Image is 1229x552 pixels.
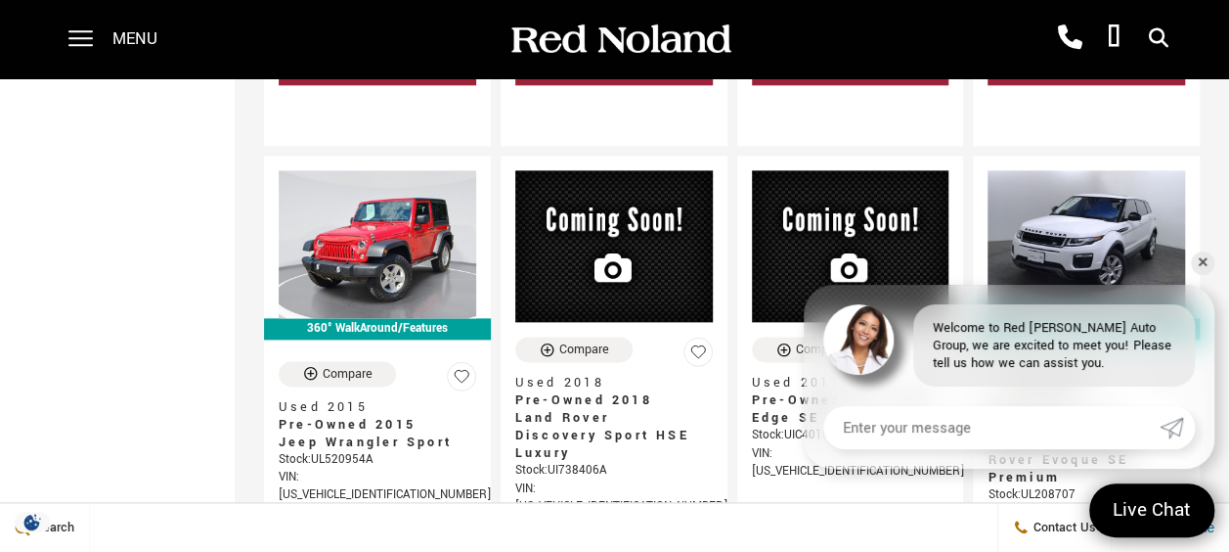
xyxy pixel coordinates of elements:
img: 2018 Land Rover Discovery Sport HSE Luxury [515,170,713,323]
button: Compare Vehicle [752,337,869,362]
div: Compare [796,341,846,358]
img: Opt-Out Icon [10,512,55,532]
div: Compare [559,341,609,358]
span: Used 2015 [279,398,461,416]
a: Live Chat [1089,483,1214,537]
img: Agent profile photo [823,304,894,375]
div: undefined - Pre-Owned 2014 INFINITI Q50 Premium With Navigation & AWD [988,90,1185,126]
a: Used 2017Pre-Owned 2017 Ford Edge SE [752,374,949,427]
img: 2015 Jeep Wrangler Sport [279,170,476,318]
div: VIN: [US_VEHICLE_IDENTIFICATION_NUMBER] [515,481,713,516]
span: Contact Us [1029,519,1096,536]
span: Live Chat [1103,497,1201,524]
img: Red Noland Auto Group [507,23,732,57]
a: Used 2015Pre-Owned 2015 Jeep Wrangler Sport [279,398,476,451]
div: VIN: [US_VEHICLE_IDENTIFICATION_NUMBER] [279,469,476,504]
button: Save Vehicle [447,361,476,399]
a: Used 2018Pre-Owned 2018 Land Rover Discovery Sport HSE Luxury [515,374,713,462]
div: Welcome to Red [PERSON_NAME] Auto Group, we are excited to meet you! Please tell us how we can as... [913,304,1195,387]
input: Enter your message [823,406,1160,449]
span: Pre-Owned 2017 Ford Edge SE [752,391,935,427]
div: VIN: [US_VEHICLE_IDENTIFICATION_NUMBER] [752,445,949,481]
div: Compare [323,365,373,383]
img: 2017 Ford Edge SE [752,170,949,323]
span: Pre-Owned 2015 Jeep Wrangler Sport [279,416,461,451]
div: Stock : UIC40159 [752,427,949,444]
div: undefined - Pre-Owned 2006 Dodge Dakota SLT 4WD [515,90,713,126]
button: Compare Vehicle [279,361,396,387]
div: Stock : UL520954A [279,451,476,469]
img: 2017 Land Rover Range Rover Evoque SE Premium [988,170,1185,318]
div: undefined - Pre-Owned 2011 Land Rover LR4 HSE 4WD [752,90,949,126]
div: Stock : UI738406A [515,462,713,480]
button: Save Vehicle [683,337,713,375]
div: 360° WalkAround/Features [264,318,491,340]
div: Stock : UL208707 [988,486,1185,504]
span: Used 2018 [515,374,698,391]
span: Used 2017 [752,374,935,391]
section: Click to Open Cookie Consent Modal [10,512,55,532]
div: undefined - Pre-Owned 2011 INFINITI G25 X AWD [279,90,476,126]
a: Submit [1160,406,1195,449]
button: Compare Vehicle [515,337,633,362]
span: Pre-Owned 2018 Land Rover Discovery Sport HSE Luxury [515,391,698,462]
